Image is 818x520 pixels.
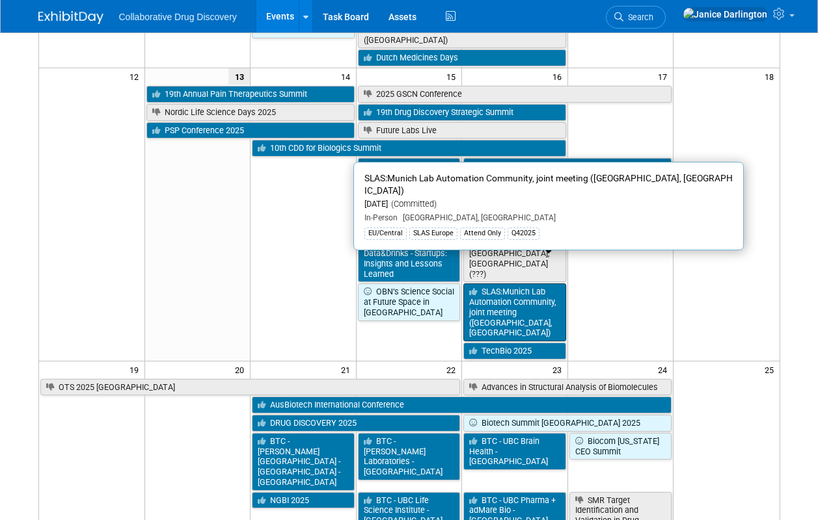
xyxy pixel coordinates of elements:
[388,199,437,209] span: (Committed)
[623,12,653,22] span: Search
[463,235,566,282] a: LSE - [GEOGRAPHIC_DATA], [GEOGRAPHIC_DATA] (???)
[763,361,780,378] span: 25
[463,283,566,341] a: SLAS:Munich Lab Automation Community, joint meeting ([GEOGRAPHIC_DATA], [GEOGRAPHIC_DATA])
[364,227,407,239] div: EU/Central
[364,213,398,222] span: In-Person
[119,12,237,22] span: Collaborative Drug Discovery
[340,68,356,84] span: 14
[364,173,733,196] span: SLAS:Munich Lab Automation Community, joint meeting ([GEOGRAPHIC_DATA], [GEOGRAPHIC_DATA])
[463,158,672,175] a: PDDP Summit- [GEOGRAPHIC_DATA]
[657,68,673,84] span: 17
[445,361,461,378] span: 22
[358,104,566,121] a: 19th Drug Discovery Strategic Summit
[606,6,666,29] a: Search
[460,227,505,239] div: Attend Only
[340,361,356,378] span: 21
[763,68,780,84] span: 18
[463,343,566,359] a: TechBio 2025
[358,49,566,66] a: Dutch Medicines Days
[445,68,461,84] span: 15
[146,122,355,139] a: PSP Conference 2025
[252,415,460,432] a: DRUG DISCOVERY 2025
[683,7,768,21] img: Janice Darlington
[358,235,461,282] a: NJ Biolabs: Data&Drinks - Startups: Insights and Lessons Learned
[146,86,355,103] a: 19th Annual Pain Therapeutics Summit
[463,433,566,470] a: BTC - UBC Brain Health - [GEOGRAPHIC_DATA]
[551,361,567,378] span: 23
[569,433,672,460] a: Biocom [US_STATE] CEO Summit
[463,379,672,396] a: Advances in Structural Analysis of Biomolecules
[40,379,461,396] a: OTS 2025 [GEOGRAPHIC_DATA]
[38,11,103,24] img: ExhibitDay
[364,199,733,210] div: [DATE]
[358,21,566,48] a: 25TH ANNUAL BIOTECH IN EUROPE FORUM ([GEOGRAPHIC_DATA])
[463,415,672,432] a: Biotech Summit [GEOGRAPHIC_DATA] 2025
[252,140,566,157] a: 10th CDD for Biologics Summit
[358,122,566,139] a: Future Labs Live
[128,68,144,84] span: 12
[358,158,461,185] a: BioLabs : CDD - Networking Event
[234,361,250,378] span: 20
[551,68,567,84] span: 16
[146,104,355,121] a: Nordic Life Science Days 2025
[228,68,250,84] span: 13
[358,283,461,320] a: OBN’s Science Social at Future Space in [GEOGRAPHIC_DATA]
[128,361,144,378] span: 19
[657,361,673,378] span: 24
[358,433,461,480] a: BTC - [PERSON_NAME] Laboratories - [GEOGRAPHIC_DATA]
[398,213,556,222] span: [GEOGRAPHIC_DATA], [GEOGRAPHIC_DATA]
[252,492,355,509] a: NGBI 2025
[358,86,672,103] a: 2025 GSCN Conference
[252,433,355,491] a: BTC - [PERSON_NAME][GEOGRAPHIC_DATA] - [GEOGRAPHIC_DATA] - [GEOGRAPHIC_DATA]
[252,396,672,413] a: AusBiotech International Conference
[508,227,539,239] div: Q42025
[409,227,457,239] div: SLAS Europe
